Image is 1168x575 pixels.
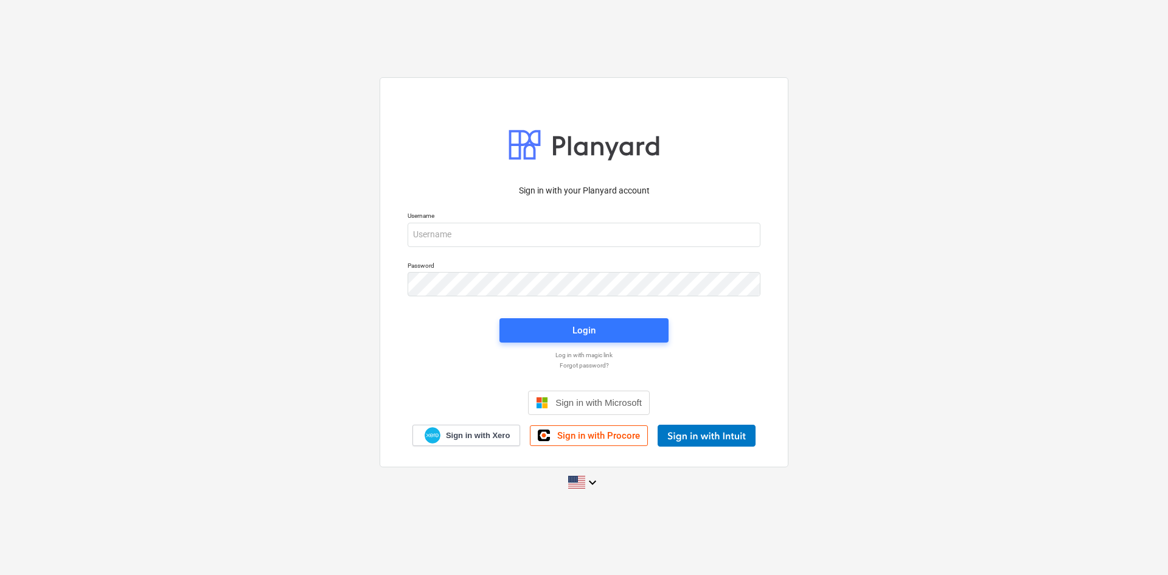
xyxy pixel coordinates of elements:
[425,427,440,444] img: Xero logo
[555,397,642,408] span: Sign in with Microsoft
[412,425,521,446] a: Sign in with Xero
[401,361,766,369] a: Forgot password?
[530,425,648,446] a: Sign in with Procore
[446,430,510,441] span: Sign in with Xero
[408,184,760,197] p: Sign in with your Planyard account
[557,430,640,441] span: Sign in with Procore
[536,397,548,409] img: Microsoft logo
[499,318,669,343] button: Login
[408,212,760,222] p: Username
[408,262,760,272] p: Password
[572,322,596,338] div: Login
[408,223,760,247] input: Username
[585,475,600,490] i: keyboard_arrow_down
[401,351,766,359] a: Log in with magic link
